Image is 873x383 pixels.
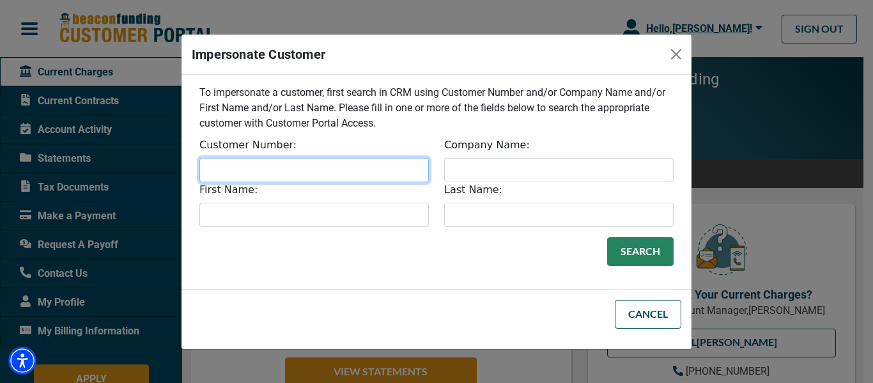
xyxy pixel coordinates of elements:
[607,237,674,266] button: Search
[444,182,502,198] label: Last Name:
[666,44,686,65] button: Close
[192,45,325,64] h5: Impersonate Customer
[199,182,258,198] label: First Name:
[8,347,36,375] div: Accessibility Menu
[615,300,681,329] button: Cancel
[199,137,297,153] label: Customer Number:
[444,137,530,153] label: Company Name:
[199,85,674,131] p: To impersonate a customer, first search in CRM using Customer Number and/or Company Name and/or F...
